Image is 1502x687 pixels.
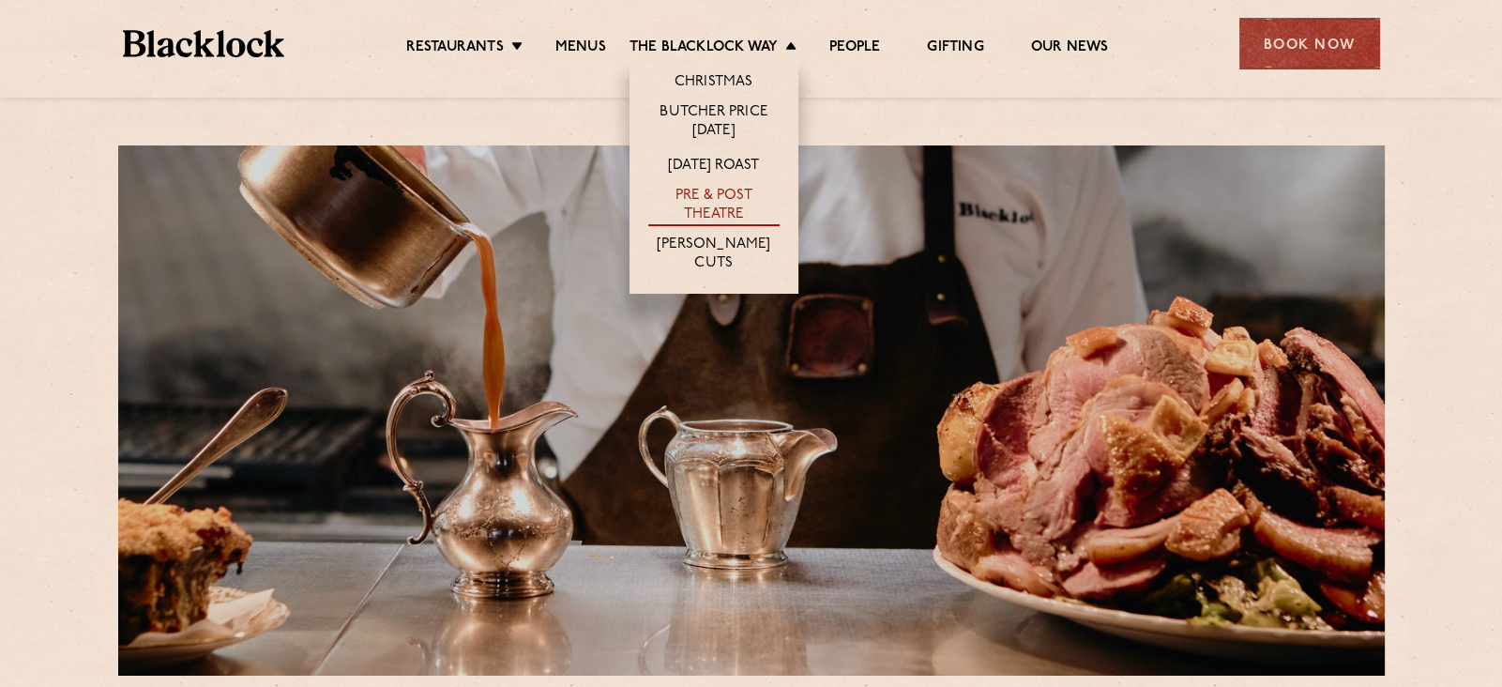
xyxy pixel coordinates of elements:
a: Restaurants [406,38,504,59]
a: [DATE] Roast [668,157,759,177]
a: The Blacklock Way [630,38,778,59]
a: Butcher Price [DATE] [648,103,780,143]
a: Gifting [927,38,983,59]
a: [PERSON_NAME] Cuts [648,236,780,275]
a: Our News [1031,38,1109,59]
a: People [829,38,880,59]
a: Menus [555,38,606,59]
img: BL_Textured_Logo-footer-cropped.svg [123,30,285,57]
a: Pre & Post Theatre [648,187,780,226]
a: Christmas [675,73,753,94]
div: Book Now [1239,18,1380,69]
